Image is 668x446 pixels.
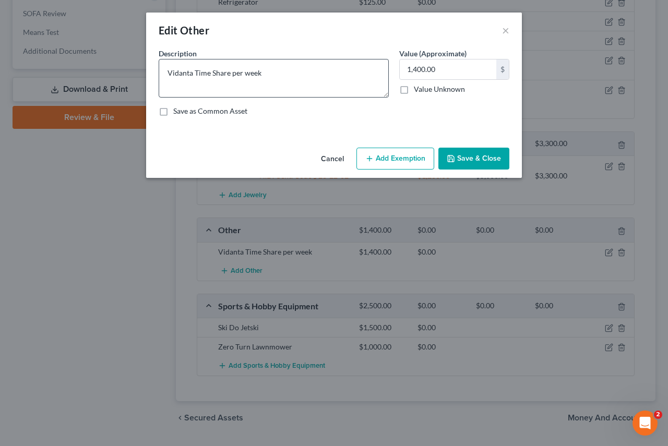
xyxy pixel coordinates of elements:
[400,59,496,79] input: 0.00
[159,23,209,38] div: Edit Other
[496,59,509,79] div: $
[502,24,509,37] button: ×
[399,48,467,59] label: Value (Approximate)
[414,84,465,94] label: Value Unknown
[159,49,197,58] span: Description
[654,411,662,419] span: 2
[356,148,434,170] button: Add Exemption
[633,411,658,436] iframe: Intercom live chat
[173,106,247,116] label: Save as Common Asset
[313,149,352,170] button: Cancel
[438,148,509,170] button: Save & Close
